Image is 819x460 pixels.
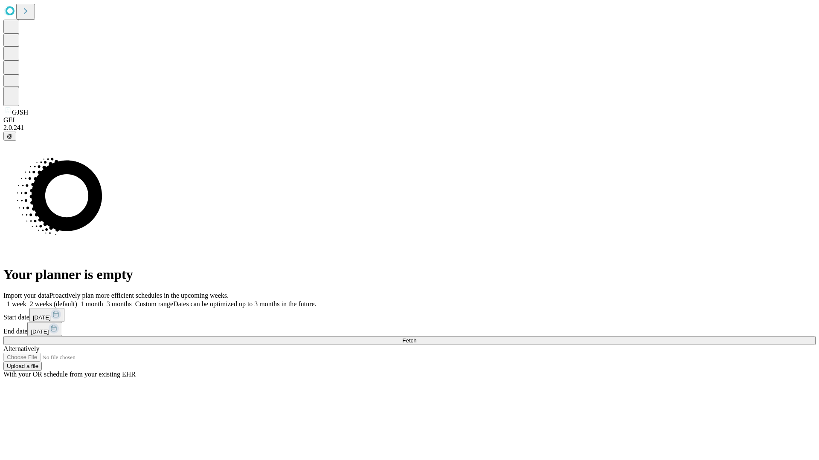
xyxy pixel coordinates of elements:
button: [DATE] [27,322,62,336]
span: [DATE] [33,314,51,321]
span: Alternatively [3,345,39,352]
span: 1 month [81,300,103,308]
div: GEI [3,116,816,124]
button: [DATE] [29,308,64,322]
span: With your OR schedule from your existing EHR [3,371,136,378]
button: Upload a file [3,362,42,371]
span: @ [7,133,13,139]
button: Fetch [3,336,816,345]
div: Start date [3,308,816,322]
span: [DATE] [31,328,49,335]
button: @ [3,132,16,141]
div: 2.0.241 [3,124,816,132]
span: 3 months [107,300,132,308]
span: Proactively plan more efficient schedules in the upcoming weeks. [49,292,229,299]
span: Custom range [135,300,173,308]
div: End date [3,322,816,336]
span: Fetch [402,337,416,344]
span: 1 week [7,300,26,308]
span: Dates can be optimized up to 3 months in the future. [173,300,316,308]
span: 2 weeks (default) [30,300,77,308]
span: GJSH [12,109,28,116]
h1: Your planner is empty [3,267,816,282]
span: Import your data [3,292,49,299]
